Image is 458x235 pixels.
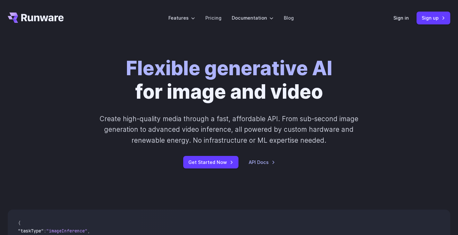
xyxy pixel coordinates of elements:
[126,56,332,80] strong: Flexible generative AI
[249,158,275,166] a: API Docs
[46,228,87,234] span: "imageInference"
[8,13,64,23] a: Go to /
[284,14,294,22] a: Blog
[232,14,274,22] label: Documentation
[168,14,195,22] label: Features
[205,14,221,22] a: Pricing
[87,228,90,234] span: ,
[183,156,238,168] a: Get Started Now
[44,228,46,234] span: :
[393,14,409,22] a: Sign in
[87,113,371,146] p: Create high-quality media through a fast, affordable API. From sub-second image generation to adv...
[417,12,450,24] a: Sign up
[18,220,21,226] span: {
[126,57,332,103] h1: for image and video
[18,228,44,234] span: "taskType"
